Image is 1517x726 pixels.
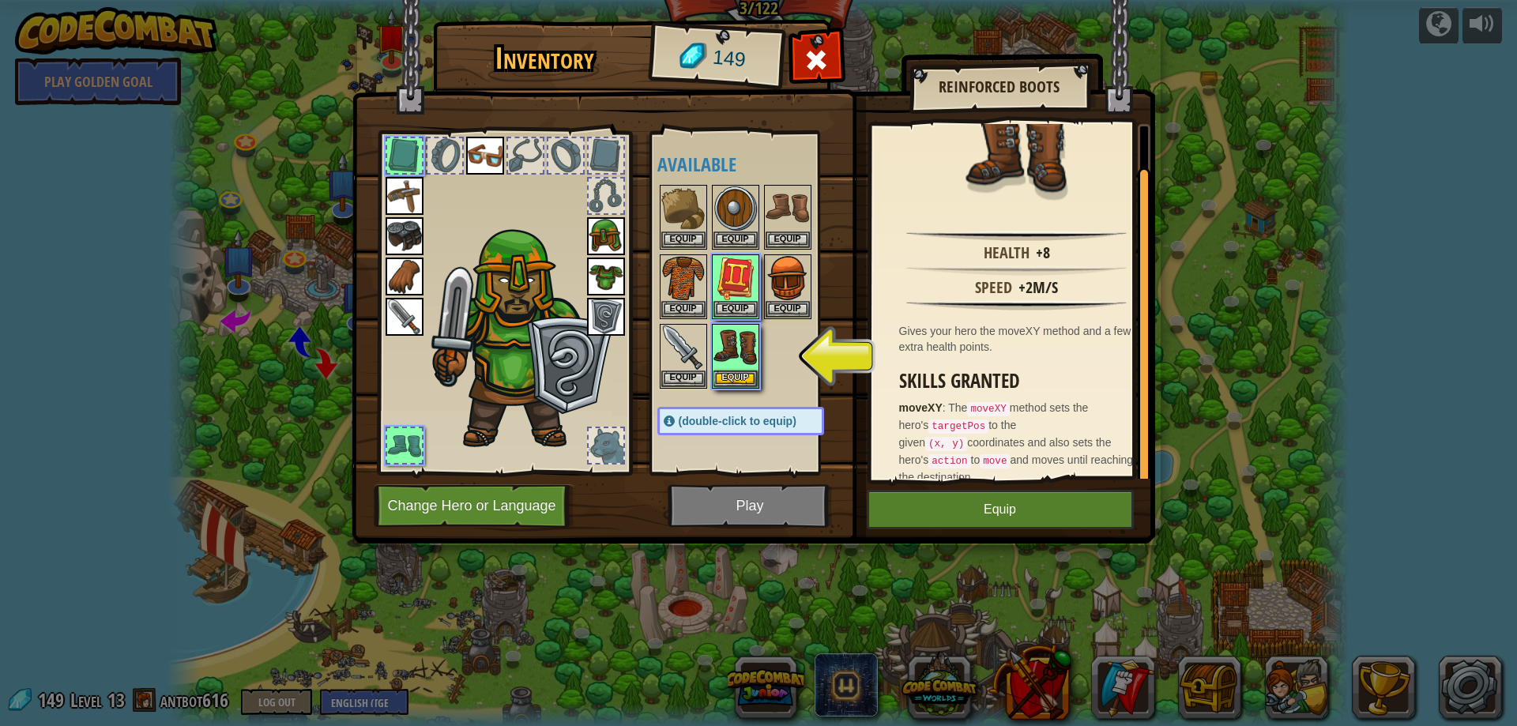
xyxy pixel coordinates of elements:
img: portrait.png [713,325,758,370]
button: Equip [713,231,758,248]
div: Health [984,242,1030,265]
img: portrait.png [661,256,706,300]
img: portrait.png [766,256,810,300]
h4: Available [657,154,856,175]
img: portrait.png [713,256,758,300]
button: Equip [661,231,706,248]
img: male.png [425,222,619,452]
button: Equip [661,371,706,387]
span: 149 [711,43,747,74]
h2: Reinforced Boots [925,78,1074,96]
img: portrait.png [386,177,423,215]
button: Change Hero or Language [374,484,574,528]
img: hr.png [906,231,1126,241]
button: Equip [766,231,810,248]
img: portrait.png [661,325,706,370]
img: portrait.png [386,298,423,336]
span: (double-click to equip) [679,415,796,427]
button: Equip [867,490,1134,529]
code: move [980,454,1010,468]
img: hr.png [906,265,1126,276]
img: portrait.png [766,186,810,231]
img: portrait.png [587,298,625,336]
h3: Skills Granted [899,371,1142,392]
div: +2m/s [1018,276,1058,299]
span: : [943,401,949,414]
code: action [928,454,970,468]
button: Equip [713,301,758,318]
div: Gives your hero the moveXY method and a few extra health points. [899,323,1142,355]
button: Equip [766,301,810,318]
code: targetPos [928,419,988,434]
span: The method sets the hero's to the given coordinates and also sets the hero's to and moves until r... [899,401,1134,483]
button: Equip [661,301,706,318]
img: portrait.png [966,101,1068,204]
div: +8 [1036,242,1050,265]
strong: moveXY [899,401,943,414]
code: (x, y) [925,437,967,451]
h1: Inventory [444,42,646,75]
img: portrait.png [713,186,758,231]
img: portrait.png [466,137,504,175]
img: hr.png [906,300,1126,310]
code: moveXY [967,402,1009,416]
img: portrait.png [661,186,706,231]
img: portrait.png [386,258,423,295]
button: Equip [713,371,758,387]
img: portrait.png [386,217,423,255]
img: portrait.png [587,217,625,255]
div: Speed [975,276,1012,299]
img: portrait.png [587,258,625,295]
